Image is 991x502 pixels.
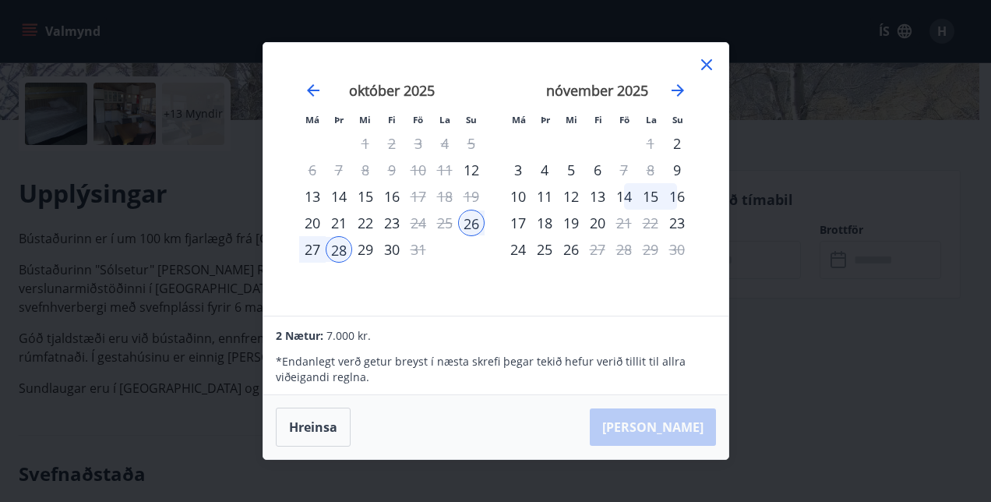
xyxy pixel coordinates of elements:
td: Not available. föstudagur, 28. nóvember 2025 [611,236,637,263]
div: 13 [299,183,326,210]
td: Not available. laugardagur, 25. október 2025 [432,210,458,236]
td: Choose sunnudagur, 12. október 2025 as your check-in date. It’s available. [458,157,485,183]
td: Selected as start date. sunnudagur, 26. október 2025 [458,210,485,236]
div: 15 [637,183,664,210]
small: Fö [619,114,630,125]
div: 18 [531,210,558,236]
td: Choose laugardagur, 15. nóvember 2025 as your check-in date. It’s available. [637,183,664,210]
div: 20 [584,210,611,236]
div: 13 [584,183,611,210]
td: Choose föstudagur, 14. nóvember 2025 as your check-in date. It’s available. [611,183,637,210]
strong: nóvember 2025 [546,81,648,100]
div: 30 [379,236,405,263]
div: Aðeins útritun í boði [405,183,432,210]
small: Mi [566,114,577,125]
td: Choose þriðjudagur, 4. nóvember 2025 as your check-in date. It’s available. [531,157,558,183]
td: Choose þriðjudagur, 14. október 2025 as your check-in date. It’s available. [326,183,352,210]
small: Þr [541,114,550,125]
div: 22 [352,210,379,236]
td: Choose miðvikudagur, 5. nóvember 2025 as your check-in date. It’s available. [558,157,584,183]
td: Choose fimmtudagur, 23. október 2025 as your check-in date. It’s available. [379,210,405,236]
small: Fö [413,114,423,125]
td: Choose föstudagur, 17. október 2025 as your check-in date. It’s available. [405,183,432,210]
small: Su [466,114,477,125]
small: Su [672,114,683,125]
div: Aðeins innritun í boði [664,210,690,236]
span: 7.000 kr. [326,328,371,343]
td: Choose föstudagur, 31. október 2025 as your check-in date. It’s available. [405,236,432,263]
td: Choose mánudagur, 13. október 2025 as your check-in date. It’s available. [299,183,326,210]
div: 28 [326,236,352,263]
small: Mi [359,114,371,125]
td: Choose miðvikudagur, 22. október 2025 as your check-in date. It’s available. [352,210,379,236]
td: Choose mánudagur, 10. nóvember 2025 as your check-in date. It’s available. [505,183,531,210]
td: Selected as end date. þriðjudagur, 28. október 2025 [326,236,352,263]
td: Choose föstudagur, 7. nóvember 2025 as your check-in date. It’s available. [611,157,637,183]
td: Not available. laugardagur, 18. október 2025 [432,183,458,210]
div: 23 [379,210,405,236]
div: 19 [558,210,584,236]
td: Choose þriðjudagur, 25. nóvember 2025 as your check-in date. It’s available. [531,236,558,263]
td: Not available. fimmtudagur, 9. október 2025 [379,157,405,183]
div: Aðeins innritun í boði [299,210,326,236]
small: Fi [594,114,602,125]
td: Choose sunnudagur, 9. nóvember 2025 as your check-in date. It’s available. [664,157,690,183]
div: 10 [505,183,531,210]
div: 29 [352,236,379,263]
div: Calendar [282,62,710,297]
div: 16 [664,183,690,210]
small: Fi [388,114,396,125]
div: 5 [558,157,584,183]
td: Not available. mánudagur, 6. október 2025 [299,157,326,183]
td: Choose miðvikudagur, 12. nóvember 2025 as your check-in date. It’s available. [558,183,584,210]
div: 11 [531,183,558,210]
div: Aðeins útritun í boði [405,210,432,236]
div: Aðeins útritun í boði [405,236,432,263]
div: 17 [505,210,531,236]
td: Choose þriðjudagur, 21. október 2025 as your check-in date. It’s available. [326,210,352,236]
div: Aðeins útritun í boði [611,157,637,183]
small: La [439,114,450,125]
div: 14 [326,183,352,210]
td: Not available. laugardagur, 22. nóvember 2025 [637,210,664,236]
div: 25 [531,236,558,263]
div: Aðeins útritun í boði [584,236,611,263]
div: 27 [299,236,326,263]
td: Not available. laugardagur, 11. október 2025 [432,157,458,183]
div: 16 [379,183,405,210]
div: 24 [505,236,531,263]
td: Not available. laugardagur, 29. nóvember 2025 [637,236,664,263]
div: Aðeins innritun í boði [664,130,690,157]
td: Choose miðvikudagur, 29. október 2025 as your check-in date. It’s available. [352,236,379,263]
div: Aðeins innritun í boði [458,210,485,236]
td: Not available. fimmtudagur, 2. október 2025 [379,130,405,157]
small: Þr [334,114,344,125]
div: Aðeins innritun í boði [458,157,485,183]
div: 15 [352,183,379,210]
strong: október 2025 [349,81,435,100]
div: 6 [584,157,611,183]
td: Choose föstudagur, 21. nóvember 2025 as your check-in date. It’s available. [611,210,637,236]
td: Choose miðvikudagur, 15. október 2025 as your check-in date. It’s available. [352,183,379,210]
small: La [646,114,657,125]
td: Choose miðvikudagur, 19. nóvember 2025 as your check-in date. It’s available. [558,210,584,236]
td: Choose föstudagur, 24. október 2025 as your check-in date. It’s available. [405,210,432,236]
td: Not available. sunnudagur, 30. nóvember 2025 [664,236,690,263]
td: Choose mánudagur, 3. nóvember 2025 as your check-in date. It’s available. [505,157,531,183]
td: Not available. laugardagur, 1. nóvember 2025 [637,130,664,157]
td: Not available. þriðjudagur, 7. október 2025 [326,157,352,183]
div: 14 [611,183,637,210]
td: Choose miðvikudagur, 26. nóvember 2025 as your check-in date. It’s available. [558,236,584,263]
td: Selected. mánudagur, 27. október 2025 [299,236,326,263]
div: 4 [531,157,558,183]
td: Choose fimmtudagur, 20. nóvember 2025 as your check-in date. It’s available. [584,210,611,236]
td: Choose mánudagur, 24. nóvember 2025 as your check-in date. It’s available. [505,236,531,263]
td: Choose fimmtudagur, 13. nóvember 2025 as your check-in date. It’s available. [584,183,611,210]
td: Not available. föstudagur, 10. október 2025 [405,157,432,183]
td: Choose sunnudagur, 2. nóvember 2025 as your check-in date. It’s available. [664,130,690,157]
td: Choose fimmtudagur, 6. nóvember 2025 as your check-in date. It’s available. [584,157,611,183]
button: Hreinsa [276,408,351,447]
td: Choose fimmtudagur, 30. október 2025 as your check-in date. It’s available. [379,236,405,263]
div: 3 [505,157,531,183]
span: 2 Nætur: [276,328,323,343]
